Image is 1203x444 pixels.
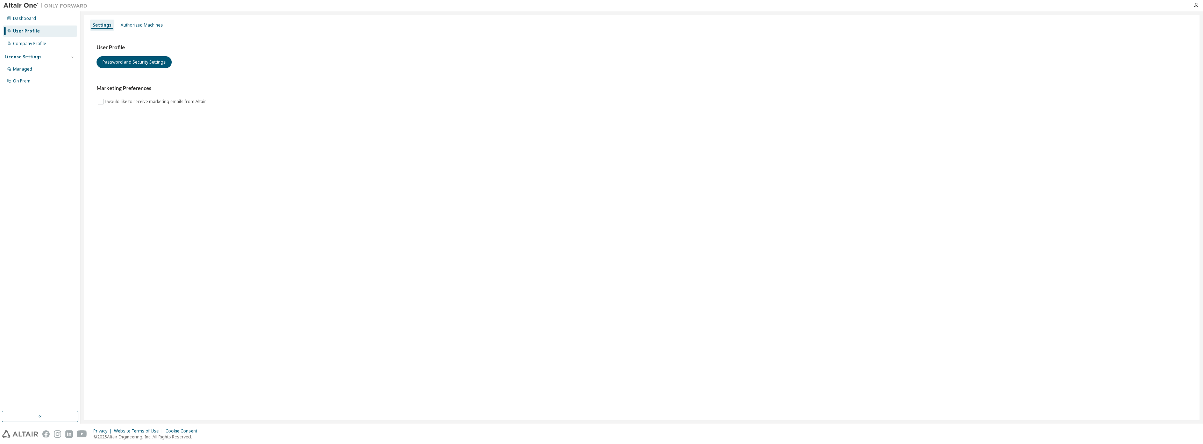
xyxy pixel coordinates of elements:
div: Dashboard [13,16,36,21]
div: On Prem [13,78,30,84]
div: License Settings [5,54,42,60]
img: youtube.svg [77,430,87,438]
div: User Profile [13,28,40,34]
img: linkedin.svg [65,430,73,438]
button: Password and Security Settings [97,56,172,68]
label: I would like to receive marketing emails from Altair [105,97,207,106]
p: © 2025 Altair Engineering, Inc. All Rights Reserved. [93,434,201,440]
img: instagram.svg [54,430,61,438]
div: Privacy [93,428,114,434]
div: Cookie Consent [165,428,201,434]
img: facebook.svg [42,430,50,438]
div: Company Profile [13,41,46,46]
img: Altair One [3,2,91,9]
div: Settings [93,22,112,28]
div: Website Terms of Use [114,428,165,434]
div: Authorized Machines [121,22,163,28]
img: altair_logo.svg [2,430,38,438]
h3: Marketing Preferences [97,85,1187,92]
div: Managed [13,66,32,72]
h3: User Profile [97,44,1187,51]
